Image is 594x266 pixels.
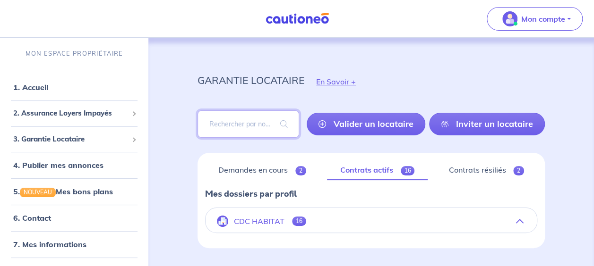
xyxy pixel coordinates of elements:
img: Cautioneo [262,13,333,25]
span: 16 [292,216,306,226]
div: 5.NOUVEAUMes bons plans [4,182,145,201]
a: 4. Publier mes annonces [13,160,103,170]
div: 2. Assurance Loyers Impayés [4,104,145,123]
button: illu_account_valid_menu.svgMon compte [487,7,583,31]
button: CDC HABITAT16 [206,210,537,233]
a: 1. Accueil [13,83,48,92]
p: Mes dossiers par profil [205,188,537,200]
span: search [269,111,299,137]
div: 4. Publier mes annonces [4,156,145,175]
p: Mon compte [521,13,565,25]
p: CDC HABITAT [234,217,284,226]
a: Contrats résiliés2 [435,160,537,180]
span: 2. Assurance Loyers Impayés [13,108,128,119]
a: 7. Mes informations [13,240,86,249]
a: 5.NOUVEAUMes bons plans [13,187,113,196]
a: Demandes en cours2 [205,160,319,180]
button: En Savoir + [304,68,368,95]
span: 2 [295,166,306,175]
div: 7. Mes informations [4,235,145,254]
span: 3. Garantie Locataire [13,134,128,145]
a: 6. Contact [13,213,51,223]
img: illu_account_valid_menu.svg [502,11,517,26]
img: illu_company.svg [217,216,228,227]
span: 16 [401,166,415,175]
input: Rechercher par nom / prénom / mail du locataire [198,110,299,138]
div: 6. Contact [4,208,145,227]
p: MON ESPACE PROPRIÉTAIRE [26,49,123,58]
a: Contrats actifs16 [327,160,428,180]
div: 1. Accueil [4,78,145,97]
span: 2 [513,166,524,175]
div: 3. Garantie Locataire [4,130,145,149]
a: Inviter un locataire [429,113,545,135]
a: Valider un locataire [307,113,425,135]
p: garantie locataire [198,72,304,89]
